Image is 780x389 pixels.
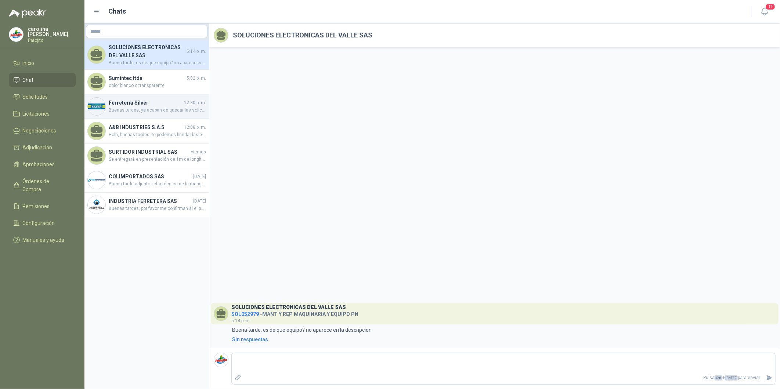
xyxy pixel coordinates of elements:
[23,143,53,152] span: Adjudicación
[28,26,76,37] p: carolina [PERSON_NAME]
[109,107,206,114] span: Buenas tardes, ya acaban de quedar las solicitudes sin el costo de envío
[9,233,76,247] a: Manuales y ayuda
[231,305,346,309] h3: SOLUCIONES ELECTRONICAS DEL VALLE SAS
[765,3,776,10] span: 17
[231,335,776,343] a: Sin respuestas
[214,353,228,367] img: Company Logo
[9,216,76,230] a: Configuración
[233,30,372,40] h2: SOLUCIONES ELECTRONICAS DEL VALLE SAS
[9,141,76,154] a: Adjudicación
[109,205,206,212] span: Buenas tardes, por favor me confirman si el polietileno peletizado que requieren es para Inyecció...
[23,236,65,244] span: Manuales y ayuda
[84,40,209,70] a: SOLUCIONES ELECTRONICAS DEL VALLE SAS5:14 p. m.Buena tarde, es de que equipo? no aparece en la de...
[758,5,771,18] button: 17
[9,28,23,41] img: Company Logo
[715,375,722,381] span: Ctrl
[187,48,206,55] span: 5:14 p. m.
[232,371,244,384] label: Adjuntar archivos
[184,124,206,131] span: 12:08 p. m.
[88,171,105,189] img: Company Logo
[23,59,35,67] span: Inicio
[187,75,206,82] span: 5:02 p. m.
[193,173,206,180] span: [DATE]
[84,70,209,94] a: Sumintec ltda5:02 p. m.color blanco o transparente
[109,43,185,59] h4: SOLUCIONES ELECTRONICAS DEL VALLE SAS
[23,202,50,210] span: Remisiones
[232,335,268,343] div: Sin respuestas
[84,168,209,193] a: Company LogoCOLIMPORTADOS SAS[DATE]Buena tarde adjunto ficha técnica de la manguera
[23,219,55,227] span: Configuración
[244,371,763,384] p: Pulsa + para enviar
[109,172,192,181] h4: COLIMPORTADOS SAS
[231,311,259,317] span: SOL052979
[88,98,105,115] img: Company Logo
[109,74,185,82] h4: Sumintec ltda
[9,73,76,87] a: Chat
[109,6,126,17] h1: Chats
[109,131,206,138] span: Hola, buenas tardes. te podemos brindar las empaquetaduras y/o el cambio de las empaquetaduras pa...
[23,177,69,193] span: Órdenes de Compra
[9,9,46,18] img: Logo peakr
[232,326,372,334] p: Buena tarde, es de que equipo? no aparece en la descripcion
[9,124,76,138] a: Negociaciones
[109,123,183,131] h4: A&B INDUSTRIES S.A.S
[88,196,105,214] img: Company Logo
[184,99,206,106] span: 12:30 p. m.
[84,143,209,168] a: SURTIDOR INDUSTRIAL SASviernesSe entregará en presentación de 1m de longitud
[9,199,76,213] a: Remisiones
[109,99,183,107] h4: Ferretería Silver
[84,193,209,217] a: Company LogoINDUSTRIA FERRETERA SAS[DATE]Buenas tardes, por favor me confirman si el polietileno ...
[193,198,206,205] span: [DATE]
[191,149,206,156] span: viernes
[23,127,57,135] span: Negociaciones
[9,107,76,121] a: Licitaciones
[9,90,76,104] a: Solicitudes
[23,160,55,168] span: Aprobaciones
[9,56,76,70] a: Inicio
[109,82,206,89] span: color blanco o transparente
[109,156,206,163] span: Se entregará en presentación de 1m de longitud
[109,181,206,188] span: Buena tarde adjunto ficha técnica de la manguera
[231,309,358,316] h4: - MANT Y REP MAQUINARIA Y EQUIPO PN
[84,119,209,143] a: A&B INDUSTRIES S.A.S12:08 p. m.Hola, buenas tardes. te podemos brindar las empaquetaduras y/o el ...
[109,148,189,156] h4: SURTIDOR INDUSTRIAL SAS
[84,94,209,119] a: Company LogoFerretería Silver12:30 p. m.Buenas tardes, ya acaban de quedar las solicitudes sin el...
[9,157,76,171] a: Aprobaciones
[9,174,76,196] a: Órdenes de Compra
[28,38,76,43] p: Patojito
[23,110,50,118] span: Licitaciones
[109,59,206,66] span: Buena tarde, es de que equipo? no aparece en la descripcion
[109,197,192,205] h4: INDUSTRIA FERRETERA SAS
[725,375,738,381] span: ENTER
[23,93,48,101] span: Solicitudes
[763,371,775,384] button: Enviar
[231,318,251,323] span: 5:14 p. m.
[23,76,34,84] span: Chat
